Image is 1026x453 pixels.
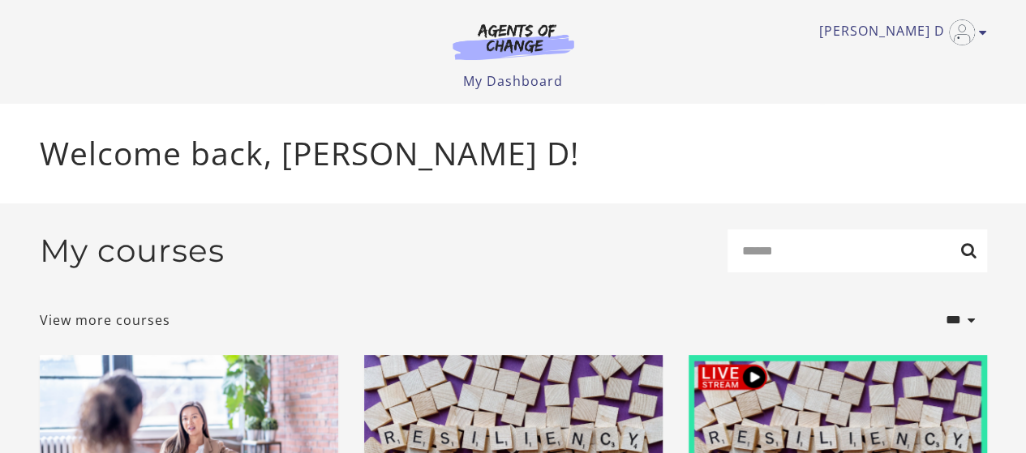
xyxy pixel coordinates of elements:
p: Welcome back, [PERSON_NAME] D! [40,130,987,177]
a: Toggle menu [819,19,979,45]
img: Agents of Change Logo [436,23,591,60]
a: View more courses [40,310,170,330]
h2: My courses [40,232,225,270]
a: My Dashboard [463,72,563,90]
